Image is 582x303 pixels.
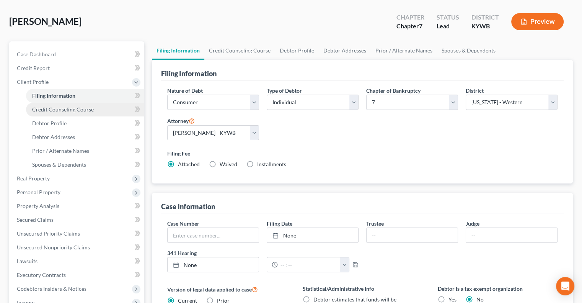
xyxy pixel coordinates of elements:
span: Debtor Addresses [32,134,75,140]
input: -- [466,228,557,242]
input: -- [367,228,458,242]
div: Chapter [396,13,424,22]
span: Waived [220,161,237,167]
span: Real Property [17,175,50,182]
div: District [471,13,499,22]
label: Filing Fee [167,149,558,157]
span: Credit Report [17,65,50,71]
div: Open Intercom Messenger [556,277,574,295]
label: Chapter of Bankruptcy [366,87,421,95]
label: District [466,87,484,95]
a: Credit Report [11,61,144,75]
a: Debtor Profile [275,41,319,60]
a: Prior / Alternate Names [26,144,144,158]
a: Prior / Alternate Names [371,41,437,60]
label: Trustee [366,219,384,228]
span: Installments [257,161,286,167]
span: Filing Information [32,92,75,99]
a: Unsecured Priority Claims [11,227,144,241]
span: Codebtors Insiders & Notices [17,285,86,292]
a: Debtor Addresses [319,41,371,60]
div: Chapter [396,22,424,31]
a: Spouses & Dependents [437,41,500,60]
span: Prior / Alternate Names [32,147,89,154]
span: Yes [448,296,456,303]
a: Debtor Addresses [26,130,144,144]
span: [PERSON_NAME] [9,16,82,27]
input: -- : -- [278,257,340,272]
span: Secured Claims [17,216,54,223]
a: Case Dashboard [11,47,144,61]
a: None [168,257,259,272]
span: Lawsuits [17,258,37,264]
a: Credit Counseling Course [204,41,275,60]
div: Case Information [161,202,215,211]
a: Executory Contracts [11,268,144,282]
a: Debtor Profile [26,116,144,130]
div: Lead [437,22,459,31]
span: Attached [178,161,200,167]
a: Filing Information [152,41,204,60]
a: Property Analysis [11,199,144,213]
span: Client Profile [17,79,49,85]
a: Lawsuits [11,254,144,268]
span: Spouses & Dependents [32,161,86,168]
a: Filing Information [26,89,144,103]
a: Unsecured Nonpriority Claims [11,241,144,254]
a: Spouses & Dependents [26,158,144,172]
span: Personal Property [17,189,60,195]
label: Judge [466,219,479,228]
span: Debtor Profile [32,120,67,126]
span: Credit Counseling Course [32,106,94,113]
div: Status [437,13,459,22]
label: 341 Hearing [163,249,362,257]
label: Nature of Debt [167,87,203,95]
label: Attorney [167,116,195,125]
span: Unsecured Priority Claims [17,230,80,237]
a: None [267,228,358,242]
label: Version of legal data applied to case [167,285,287,294]
a: Credit Counseling Course [26,103,144,116]
span: Case Dashboard [17,51,56,57]
input: Enter case number... [168,228,259,242]
span: 7 [419,22,422,29]
label: Statistical/Administrative Info [303,285,422,293]
div: KYWB [471,22,499,31]
label: Debtor is a tax exempt organization [438,285,558,293]
button: Preview [511,13,564,30]
div: Filing Information [161,69,217,78]
a: Secured Claims [11,213,144,227]
span: No [476,296,484,303]
label: Filing Date [267,219,292,228]
label: Case Number [167,219,199,228]
label: Type of Debtor [267,87,302,95]
span: Property Analysis [17,203,59,209]
span: Executory Contracts [17,272,66,278]
span: Unsecured Nonpriority Claims [17,244,90,251]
